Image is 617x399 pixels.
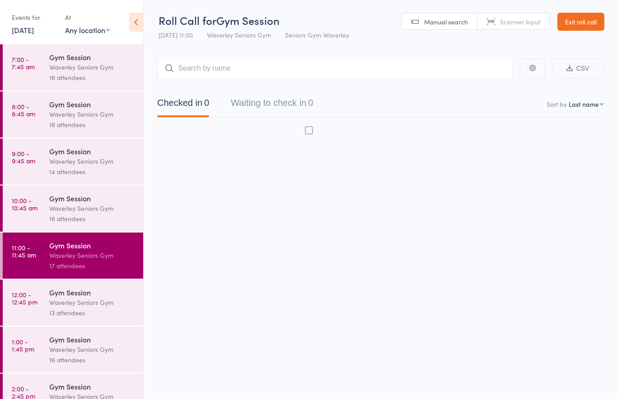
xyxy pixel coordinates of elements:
[3,138,143,185] a: 9:00 -9:45 amGym SessionWaverley Seniors Gym14 attendees
[159,30,193,39] span: [DATE] 11:00
[65,10,110,25] div: At
[49,287,136,297] div: Gym Session
[569,100,599,109] div: Last name
[12,103,35,117] time: 8:00 - 8:45 am
[500,17,541,26] span: Scanner input
[424,17,468,26] span: Manual search
[49,62,136,72] div: Waverley Seniors Gym
[49,119,136,130] div: 16 attendees
[12,197,37,211] time: 10:00 - 10:45 am
[49,334,136,344] div: Gym Session
[49,214,136,224] div: 16 attendees
[49,240,136,250] div: Gym Session
[547,100,567,109] label: Sort by
[308,98,313,108] div: 0
[3,185,143,232] a: 10:00 -10:45 amGym SessionWaverley Seniors Gym16 attendees
[49,72,136,83] div: 16 attendees
[49,109,136,119] div: Waverley Seniors Gym
[49,166,136,177] div: 14 attendees
[49,99,136,109] div: Gym Session
[12,244,36,258] time: 11:00 - 11:45 am
[49,261,136,271] div: 17 attendees
[207,30,271,39] span: Waverley Seniors Gym
[3,327,143,373] a: 1:00 -1:45 pmGym SessionWaverley Seniors Gym16 attendees
[3,233,143,279] a: 11:00 -11:45 amGym SessionWaverley Seniors Gym17 attendees
[49,250,136,261] div: Waverley Seniors Gym
[49,344,136,355] div: Waverley Seniors Gym
[285,30,349,39] span: Seniors Gym Waverley
[12,25,34,35] a: [DATE]
[12,338,34,352] time: 1:00 - 1:45 pm
[49,203,136,214] div: Waverley Seniors Gym
[49,156,136,166] div: Waverley Seniors Gym
[12,10,56,25] div: Events for
[49,297,136,308] div: Waverley Seniors Gym
[12,150,35,164] time: 9:00 - 9:45 am
[3,280,143,326] a: 12:00 -12:45 pmGym SessionWaverley Seniors Gym13 attendees
[157,58,513,79] input: Search by name
[3,91,143,138] a: 8:00 -8:45 amGym SessionWaverley Seniors Gym16 attendees
[159,13,216,28] span: Roll Call for
[552,59,603,78] button: CSV
[231,93,313,117] button: Waiting to check in0
[12,291,37,305] time: 12:00 - 12:45 pm
[557,13,604,31] a: Exit roll call
[65,25,110,35] div: Any location
[49,146,136,156] div: Gym Session
[49,193,136,203] div: Gym Session
[157,93,209,117] button: Checked in0
[12,56,35,70] time: 7:00 - 7:45 am
[3,44,143,90] a: 7:00 -7:45 amGym SessionWaverley Seniors Gym16 attendees
[49,355,136,365] div: 16 attendees
[49,381,136,391] div: Gym Session
[204,98,209,108] div: 0
[216,13,280,28] span: Gym Session
[49,52,136,62] div: Gym Session
[49,308,136,318] div: 13 attendees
